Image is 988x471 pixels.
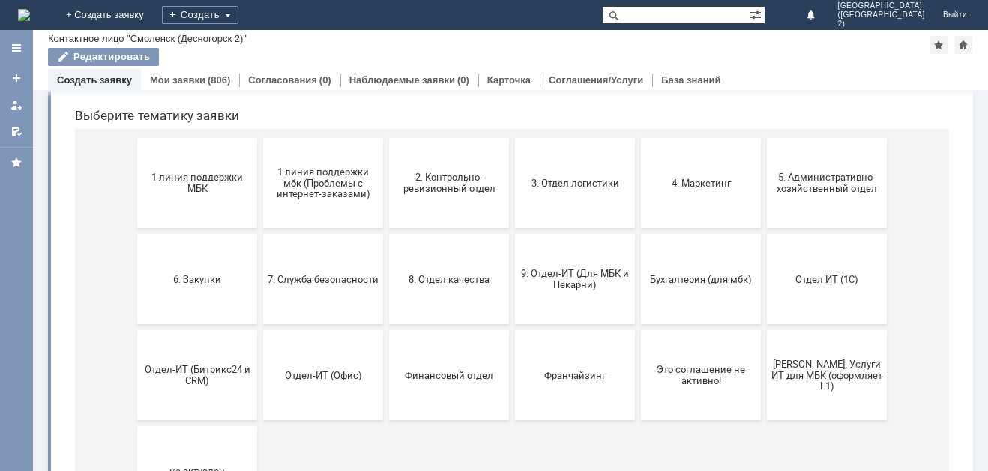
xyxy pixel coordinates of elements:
[208,74,230,85] div: (806)
[4,120,28,144] a: Мои согласования
[57,74,132,85] a: Создать заявку
[205,208,316,241] span: 1 линия поддержки мбк (Проблемы с интернет-заказами)
[578,276,698,366] button: Бухгалтерия (для мбк)
[74,372,194,462] button: Отдел-ИТ (Битрикс24 и CRM)
[457,310,567,332] span: 9. Отдел-ИТ (Для МБК и Пекарни)
[18,9,30,21] a: Перейти на домашнюю страницу
[74,180,194,270] button: 1 линия поддержки МБК
[582,219,693,230] span: 4. Маркетинг
[708,315,819,326] span: Отдел ИТ (1С)
[837,10,924,19] span: ([GEOGRAPHIC_DATA]
[837,1,924,10] span: [GEOGRAPHIC_DATA]
[200,180,320,270] button: 1 линия поддержки мбк (Проблемы с интернет-заказами)
[200,276,320,366] button: 7. Служба безопасности
[578,372,698,462] button: Это соглашение не активно!
[200,372,320,462] button: Отдел-ИТ (Офис)
[349,74,455,85] a: Наблюдаемые заявки
[4,93,28,117] a: Мои заявки
[248,74,317,85] a: Согласования
[837,19,924,28] span: 2)
[661,74,720,85] a: База знаний
[750,7,765,21] span: Расширенный поиск
[549,74,643,85] a: Соглашения/Услуги
[74,276,194,366] button: 6. Закупки
[150,74,205,85] a: Мои заявки
[12,150,886,165] header: Выберите тематику заявки
[331,214,442,236] span: 2. Контрольно-ревизионный отдел
[79,315,190,326] span: 6. Закупки
[708,400,819,433] span: [PERSON_NAME]. Услуги ИТ для МБК (оформляет L1)
[331,411,442,422] span: Финансовый отдел
[326,276,446,366] button: 8. Отдел качества
[487,74,531,85] a: Карточка
[319,74,331,85] div: (0)
[930,36,948,54] div: Добавить в избранное
[452,372,572,462] button: Франчайзинг
[162,6,238,24] div: Создать
[704,180,824,270] button: 5. Административно-хозяйственный отдел
[452,180,572,270] button: 3. Отдел логистики
[299,37,599,52] label: Воспользуйтесь поиском
[326,372,446,462] button: Финансовый отдел
[704,372,824,462] button: [PERSON_NAME]. Услуги ИТ для МБК (оформляет L1)
[4,66,28,90] a: Создать заявку
[205,411,316,422] span: Отдел-ИТ (Офис)
[582,315,693,326] span: Бухгалтерия (для мбк)
[79,406,190,428] span: Отдел-ИТ (Битрикс24 и CRM)
[299,67,599,94] input: Например, почта или справка
[708,214,819,236] span: 5. Административно-хозяйственный отдел
[457,219,567,230] span: 3. Отдел логистики
[452,276,572,366] button: 9. Отдел-ИТ (Для МБК и Пекарни)
[578,180,698,270] button: 4. Маркетинг
[582,406,693,428] span: Это соглашение не активно!
[457,74,469,85] div: (0)
[704,276,824,366] button: Отдел ИТ (1С)
[205,315,316,326] span: 7. Служба безопасности
[954,36,972,54] div: Сделать домашней страницей
[18,9,30,21] img: logo
[48,33,247,44] div: Контактное лицо "Смоленск (Десногорск 2)"
[326,180,446,270] button: 2. Контрольно-ревизионный отдел
[331,315,442,326] span: 8. Отдел качества
[79,214,190,236] span: 1 линия поддержки МБК
[457,411,567,422] span: Франчайзинг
